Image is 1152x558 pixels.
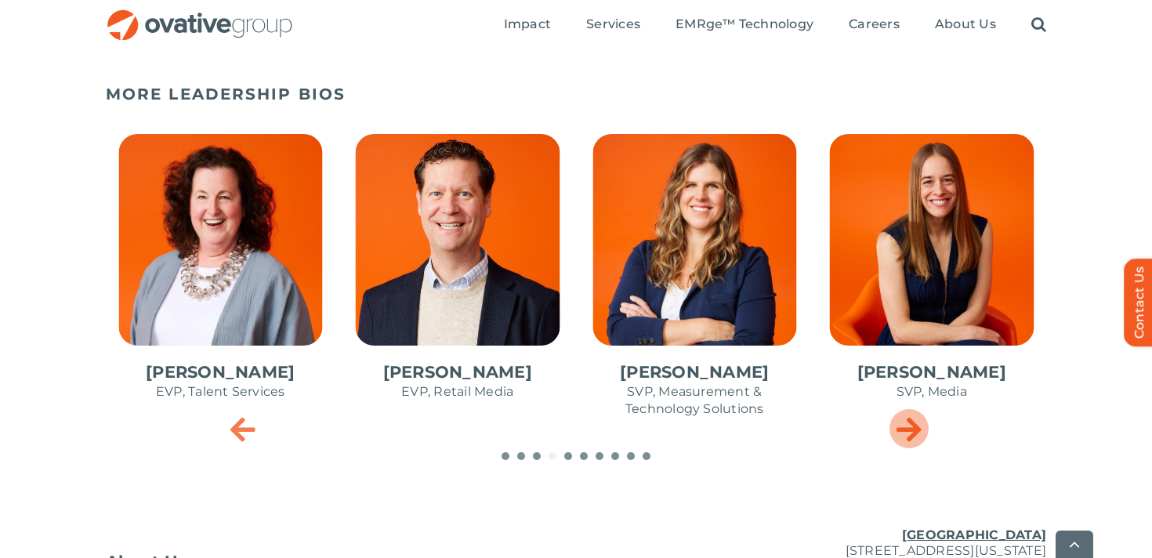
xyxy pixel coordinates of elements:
[596,452,603,460] span: Go to slide 7
[902,527,1046,542] u: [GEOGRAPHIC_DATA]
[849,16,900,34] a: Careers
[533,452,541,460] span: Go to slide 3
[106,8,294,23] a: OG_Full_horizontal_RGB
[564,452,572,460] span: Go to slide 5
[676,16,813,34] a: EMRge™ Technology
[935,16,996,32] span: About Us
[849,16,900,32] span: Careers
[889,409,929,448] div: Next slide
[1031,16,1046,34] a: Search
[502,452,509,460] span: Go to slide 1
[935,16,996,34] a: About Us
[643,452,650,460] span: Go to slide 10
[106,121,335,429] div: 4 / 10
[627,452,635,460] span: Go to slide 9
[504,16,551,34] a: Impact
[517,452,525,460] span: Go to slide 2
[106,85,1046,103] h5: MORE LEADERSHIP BIOS
[343,121,573,429] div: 5 / 10
[817,121,1047,429] div: 7 / 10
[504,16,551,32] span: Impact
[223,409,263,448] div: Previous slide
[676,16,813,32] span: EMRge™ Technology
[549,452,556,460] span: Go to slide 4
[611,452,619,460] span: Go to slide 8
[586,16,640,32] span: Services
[586,16,640,34] a: Services
[580,452,588,460] span: Go to slide 6
[580,121,810,446] div: 6 / 10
